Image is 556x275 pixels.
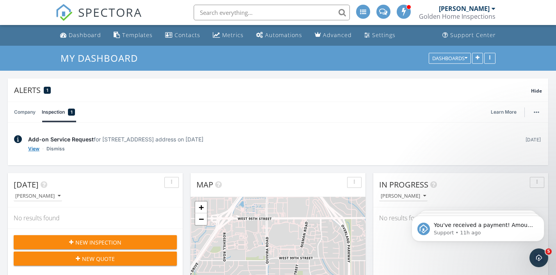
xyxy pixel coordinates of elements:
div: Settings [372,31,396,39]
span: 1 [71,108,73,116]
div: Templates [122,31,153,39]
a: Contacts [162,28,203,43]
a: Support Center [439,28,499,43]
a: Dismiss [46,145,65,153]
div: Support Center [450,31,496,39]
div: Golden Home Inspections [419,12,495,20]
span: In Progress [379,179,428,190]
span: You've received a payment! Amount $850.00 Fee $0.00 Net $850.00 Transaction # pi_3SC9n1K7snlDGpRF... [34,23,133,122]
iframe: Intercom notifications message [400,199,556,254]
div: Dashboards [432,55,467,61]
p: Message from Support, sent 11h ago [34,30,135,37]
a: Settings [361,28,399,43]
a: Zoom in [195,202,207,213]
span: New Quote [82,255,115,263]
div: Metrics [222,31,244,39]
div: [PERSON_NAME] [15,193,61,199]
span: 5 [545,248,552,255]
div: [PERSON_NAME] [381,193,426,199]
div: [PERSON_NAME] [439,5,490,12]
span: SPECTORA [78,4,142,20]
div: Automations [265,31,302,39]
a: Learn More [491,108,521,116]
span: 1 [46,87,48,93]
div: Advanced [323,31,352,39]
span: Hide [531,87,542,94]
img: The Best Home Inspection Software - Spectora [55,4,73,21]
a: View [28,145,39,153]
span: New Inspection [75,238,121,246]
button: [PERSON_NAME] [379,191,428,202]
a: Metrics [210,28,247,43]
button: [PERSON_NAME] [14,191,62,202]
div: Dashboard [69,31,101,39]
a: Zoom out [195,213,207,225]
div: Alerts [14,85,531,95]
img: info-2c025b9f2229fc06645a.svg [14,135,22,143]
div: [DATE] [524,135,542,153]
a: Templates [110,28,156,43]
a: SPECTORA [55,11,142,27]
a: Dashboard [57,28,104,43]
div: No results found [373,207,548,229]
span: Add-on Service Request [28,136,94,143]
div: Contacts [175,31,200,39]
a: Automations (Advanced) [253,28,305,43]
a: Company [14,102,36,122]
a: My Dashboard [61,52,144,64]
button: Dashboards [429,53,471,64]
a: Advanced [312,28,355,43]
button: New Quote [14,252,177,266]
span: [DATE] [14,179,39,190]
div: for [STREET_ADDRESS] address on [DATE] [28,135,518,143]
input: Search everything... [194,5,350,20]
a: Inspection [42,102,75,122]
img: ellipsis-632cfdd7c38ec3a7d453.svg [534,111,539,113]
div: No results found [8,207,183,229]
span: Map [196,179,213,190]
iframe: Intercom live chat [529,248,548,267]
button: New Inspection [14,235,177,249]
